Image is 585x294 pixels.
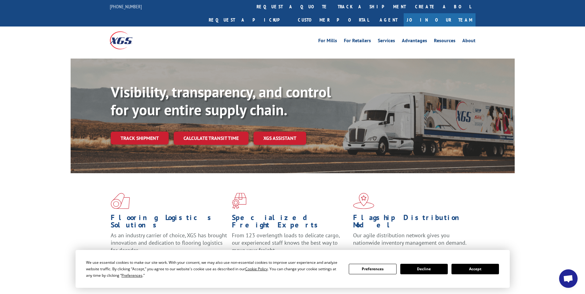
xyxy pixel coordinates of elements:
[232,214,348,232] h1: Specialized Freight Experts
[86,259,341,279] div: We use essential cookies to make our site work. With your consent, we may also use non-essential ...
[344,38,371,45] a: For Retailers
[559,269,578,288] a: Open chat
[111,232,227,254] span: As an industry carrier of choice, XGS has brought innovation and dedication to flooring logistics...
[402,38,427,45] a: Advantages
[353,193,374,209] img: xgs-icon-flagship-distribution-model-red
[451,264,499,274] button: Accept
[204,13,293,27] a: Request a pickup
[111,214,227,232] h1: Flooring Logistics Solutions
[110,3,142,10] a: [PHONE_NUMBER]
[462,38,476,45] a: About
[232,193,246,209] img: xgs-icon-focused-on-flooring-red
[111,193,130,209] img: xgs-icon-total-supply-chain-intelligence-red
[174,132,249,145] a: Calculate transit time
[245,266,268,272] span: Cookie Policy
[353,232,467,246] span: Our agile distribution network gives you nationwide inventory management on demand.
[232,232,348,259] p: From 123 overlength loads to delicate cargo, our experienced staff knows the best way to move you...
[111,132,169,145] a: Track shipment
[76,250,510,288] div: Cookie Consent Prompt
[373,13,404,27] a: Agent
[400,264,448,274] button: Decline
[111,82,331,119] b: Visibility, transparency, and control for your entire supply chain.
[434,38,455,45] a: Resources
[404,13,476,27] a: Join Our Team
[318,38,337,45] a: For Mills
[353,214,470,232] h1: Flagship Distribution Model
[122,273,142,278] span: Preferences
[378,38,395,45] a: Services
[349,264,396,274] button: Preferences
[253,132,306,145] a: XGS ASSISTANT
[293,13,373,27] a: Customer Portal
